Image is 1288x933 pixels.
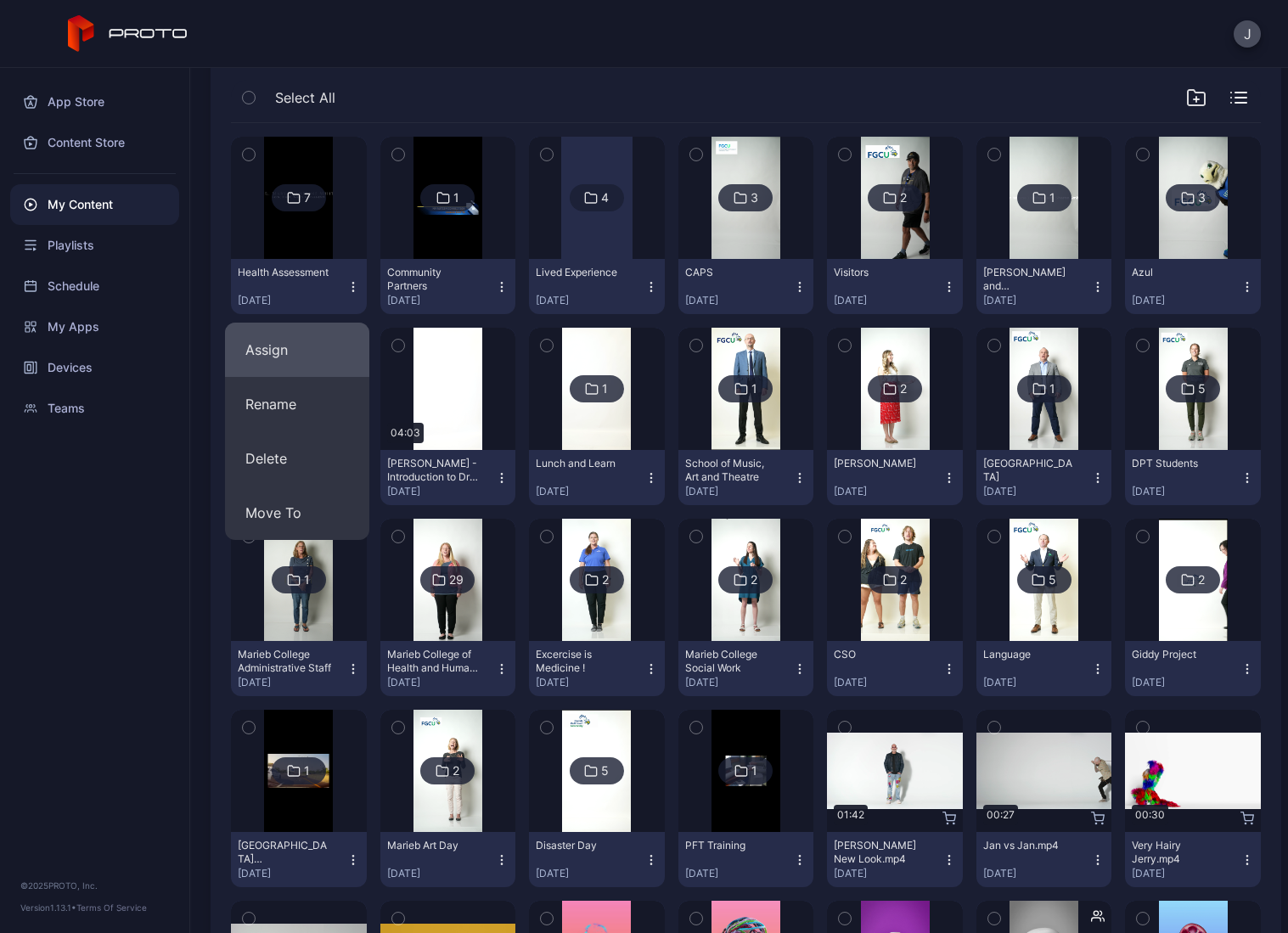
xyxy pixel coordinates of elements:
[304,763,310,778] div: 1
[1234,20,1261,48] button: J
[1198,190,1206,205] div: 3
[678,450,814,505] button: School of Music, Art and Theatre[DATE]
[983,266,1077,293] div: Wayne and Sharon Smith
[529,641,665,696] button: Excercise is Medicine ![DATE]
[983,457,1077,484] div: Shady Rest Institute
[1049,572,1056,587] div: 5
[900,381,907,396] div: 2
[976,832,1112,887] button: Jan vs Jan.mp4[DATE]
[983,839,1077,852] div: Jan vs Jan.mp4
[380,450,516,505] button: [PERSON_NAME] - Introduction to Dr [PERSON_NAME][DATE]
[685,457,779,484] div: School of Music, Art and Theatre
[536,294,644,307] div: [DATE]
[685,648,779,675] div: Marieb College Social Work
[10,347,179,388] a: Devices
[976,450,1112,505] button: [GEOGRAPHIC_DATA][DATE]
[387,457,481,484] div: Dr Joseph Buhain - Introduction to Dr Hologram
[536,485,644,498] div: [DATE]
[834,457,927,470] div: Dr Melody Schmaltz
[238,839,331,866] div: High School Marieb College Visit
[10,306,179,347] div: My Apps
[380,832,516,887] button: Marieb Art Day[DATE]
[900,190,907,205] div: 2
[275,87,335,108] span: Select All
[529,259,665,314] button: Lived Experience[DATE]
[76,902,147,913] a: Terms Of Service
[10,388,179,429] div: Teams
[238,867,346,880] div: [DATE]
[1125,641,1261,696] button: Giddy Project[DATE]
[834,676,942,689] div: [DATE]
[976,259,1112,314] button: [PERSON_NAME] and [PERSON_NAME][DATE]
[20,879,169,892] div: © 2025 PROTO, Inc.
[1132,648,1225,661] div: Giddy Project
[387,648,481,675] div: Marieb College of Health and Human Service Presentation Video
[900,572,907,587] div: 2
[1132,294,1240,307] div: [DATE]
[1125,450,1261,505] button: DPT Students[DATE]
[10,266,179,306] div: Schedule
[834,485,942,498] div: [DATE]
[1132,485,1240,498] div: [DATE]
[685,266,779,279] div: CAPS
[225,377,369,431] button: Rename
[983,867,1092,880] div: [DATE]
[536,266,629,279] div: Lived Experience
[304,190,311,205] div: 7
[601,190,609,205] div: 4
[380,641,516,696] button: Marieb College of Health and Human Service Presentation Video[DATE]
[685,867,794,880] div: [DATE]
[678,259,814,314] button: CAPS[DATE]
[10,122,179,163] a: Content Store
[1132,457,1225,470] div: DPT Students
[678,832,814,887] button: PFT Training[DATE]
[1049,190,1055,205] div: 1
[387,867,496,880] div: [DATE]
[529,832,665,887] button: Disaster Day[DATE]
[536,867,644,880] div: [DATE]
[536,648,629,675] div: Excercise is Medicine !
[238,648,331,675] div: Marieb College Administrative Staff
[602,572,609,587] div: 2
[751,190,758,205] div: 3
[983,485,1092,498] div: [DATE]
[231,259,367,314] button: Health Assessment[DATE]
[983,294,1092,307] div: [DATE]
[834,839,927,866] div: Howie Mandel's New Look.mp4
[20,902,76,913] span: Version 1.13.1 •
[10,81,179,122] a: App Store
[449,572,464,587] div: 29
[225,431,369,486] button: Delete
[10,184,179,225] a: My Content
[601,763,609,778] div: 5
[1125,259,1261,314] button: Azul[DATE]
[231,832,367,887] button: [GEOGRAPHIC_DATA] [GEOGRAPHIC_DATA] Visit[DATE]
[238,294,346,307] div: [DATE]
[751,381,757,396] div: 1
[1132,266,1225,279] div: Azul
[827,259,963,314] button: Visitors[DATE]
[1132,839,1225,866] div: Very Hairy Jerry.mp4
[387,294,496,307] div: [DATE]
[225,323,369,377] button: Assign
[678,641,814,696] button: Marieb College Social Work[DATE]
[834,266,927,279] div: Visitors
[1125,832,1261,887] button: Very Hairy Jerry.mp4[DATE]
[685,839,779,852] div: PFT Training
[380,259,516,314] button: Community Partners[DATE]
[751,572,757,587] div: 2
[834,867,942,880] div: [DATE]
[834,648,927,661] div: CSO
[827,832,963,887] button: [PERSON_NAME] New Look.mp4[DATE]
[983,676,1092,689] div: [DATE]
[387,266,481,293] div: Community Partners
[453,763,459,778] div: 2
[304,572,310,587] div: 1
[685,676,794,689] div: [DATE]
[751,763,757,778] div: 1
[685,294,794,307] div: [DATE]
[1198,572,1205,587] div: 2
